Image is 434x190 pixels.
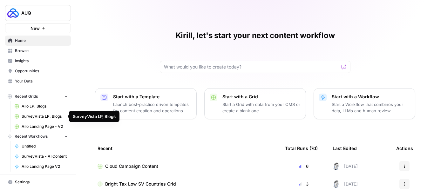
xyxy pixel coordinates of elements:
span: Cloud Campaign Content [105,163,158,169]
span: New [31,25,40,31]
img: AUQ Logo [7,7,19,19]
p: Start a Grid with data from your CMS or create a blank one [222,101,301,114]
p: Launch best-practice driven templates for content creation and operations [113,101,191,114]
span: SurveyVista LP, Blogs [22,114,68,119]
span: Recent Workflows [15,134,48,139]
img: 28dbpmxwbe1lgts1kkshuof3rm4g [333,162,340,170]
span: SurveyVista - AI Content [22,154,68,159]
span: Bright Tax Low SV Countries Grid [105,181,176,187]
a: Home [5,36,71,46]
a: SurveyVista LP, Blogs [12,111,71,121]
img: 28dbpmxwbe1lgts1kkshuof3rm4g [333,180,340,188]
button: New [5,23,71,33]
a: Opportunities [5,66,71,76]
div: Last Edited [333,140,357,157]
div: 3 [285,181,322,187]
span: Ailo Landing Page V2 [22,164,68,169]
div: [DATE] [333,162,358,170]
a: Bright Tax Low SV Countries Grid [98,181,275,187]
input: What would you like to create today? [164,64,339,70]
div: SurveyVista LP, Blogs [73,113,116,120]
button: Start with a WorkflowStart a Workflow that combines your data, LLMs and human review [314,88,415,119]
span: Your Data [15,78,68,84]
span: Recent Grids [15,94,38,99]
a: Cloud Campaign Content [98,163,275,169]
p: Start with a Grid [222,94,301,100]
a: SurveyVista - AI Content [12,151,71,161]
button: Start with a TemplateLaunch best-practice driven templates for content creation and operations [95,88,197,119]
button: Recent Grids [5,92,71,101]
button: Workspace: AUQ [5,5,71,21]
p: Start with a Workflow [332,94,410,100]
span: Ailo LP, Blogs [22,103,68,109]
span: Browse [15,48,68,54]
a: Settings [5,177,71,187]
p: Start with a Template [113,94,191,100]
div: Recent [98,140,275,157]
button: Recent Workflows [5,132,71,141]
p: Start a Workflow that combines your data, LLMs and human review [332,101,410,114]
a: Your Data [5,76,71,86]
a: Insights [5,56,71,66]
div: Total Runs (7d) [285,140,318,157]
span: Settings [15,179,68,185]
a: Browse [5,46,71,56]
span: Ailo Landing Page - V2 [22,124,68,129]
a: Ailo LP, Blogs [12,101,71,111]
span: Untitled [22,143,68,149]
span: Home [15,38,68,43]
span: Insights [15,58,68,64]
button: Start with a GridStart a Grid with data from your CMS or create a blank one [204,88,306,119]
div: [DATE] [333,180,358,188]
span: Opportunities [15,68,68,74]
a: Ailo Landing Page V2 [12,161,71,172]
span: AUQ [21,10,60,16]
h1: Kirill, let's start your next content workflow [176,30,335,41]
a: Ailo Landing Page - V2 [12,121,71,132]
div: Actions [396,140,413,157]
div: 6 [285,163,322,169]
a: Untitled [12,141,71,151]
